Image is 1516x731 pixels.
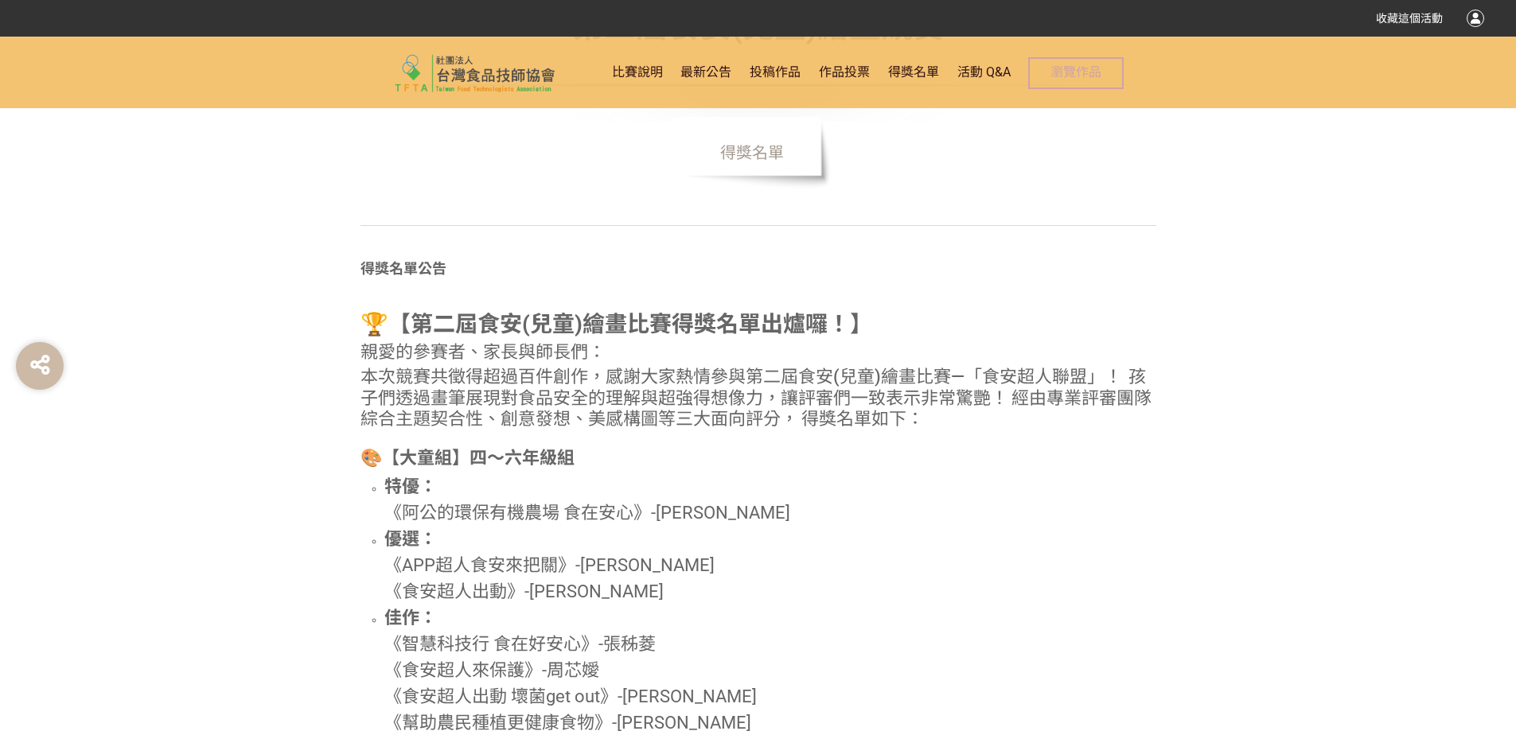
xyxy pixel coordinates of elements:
span: 《阿公的環保有機農場 食在安心》-[PERSON_NAME] [384,503,790,523]
span: 本次競賽共徵得超過百件創作，感謝大家熱情參與第二屆食安(兒童)繪畫比賽—「食安超人聯盟」！ [360,367,1122,387]
span: 作品投票 [819,64,870,80]
span: 《食安超人出動 壞菌get out》-[PERSON_NAME] [384,686,757,706]
span: 投稿作品 [750,64,801,80]
span: 得獎名單 [672,117,832,189]
a: 活動 Q&A [957,37,1011,108]
a: 比賽說明 [612,37,663,108]
span: 《智慧科技行 食在好安心》-張秭菱 [384,634,656,654]
a: 得獎名單 [888,37,939,108]
span: 親愛的參賽者、家長與師長們： [360,342,606,362]
span: 《食安超人來保護》-周芯嬡 [384,660,599,680]
span: 綜合主題契合性、創意發想、美感構圖等三大面向評分， [360,409,798,429]
span: 活動 Q&A [957,64,1011,80]
span: 得獎名單如下： [801,409,924,429]
span: 得獎名單 [888,64,939,80]
span: 《食安超人出動》-[PERSON_NAME] [384,581,664,601]
span: 《APP超人食安來把關》-[PERSON_NAME] [384,555,715,575]
span: 收藏這個活動 [1376,12,1443,25]
span: 比賽說明 [612,64,663,80]
img: 第二屆食安(兒童)繪畫競賽 [392,53,558,93]
strong: 🎨【大童組】四～六年級組 [360,448,575,468]
span: 瀏覽作品 [1050,64,1101,80]
a: 最新公告 [680,37,731,108]
a: 投稿作品 [750,37,801,108]
span: 孩子們透過畫筆展現對食品安全的理解與超強得想像力，讓評審們一致表示非常驚艷！ [360,367,1146,407]
div: 得獎名單公告 [360,258,1156,279]
strong: 優選： [384,529,437,549]
strong: 🏆【第二屆食安(兒童)繪畫比賽得獎名單出爐囉！】 [360,311,872,337]
strong: 特優： [384,476,437,496]
a: 作品投票 [819,37,870,108]
span: 經由專業評審團隊 [1011,388,1152,408]
span: 最新公告 [680,64,731,80]
strong: 佳作： [384,608,437,628]
a: 瀏覽作品 [1028,57,1124,89]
